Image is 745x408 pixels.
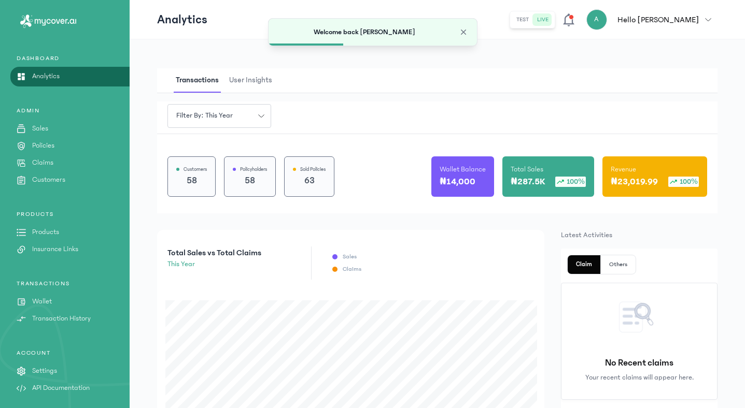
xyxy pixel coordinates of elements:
p: Policies [32,140,54,151]
span: Welcome back [PERSON_NAME] [314,28,415,36]
p: Policyholders [240,165,267,173]
p: Products [32,227,59,238]
p: Wallet [32,296,52,307]
button: Claim [568,255,601,274]
p: Customers [184,165,207,173]
div: 100% [555,177,586,187]
div: A [586,9,607,30]
p: 58 [176,173,207,188]
p: Wallet Balance [440,164,486,174]
p: ₦287.5K [511,174,545,189]
p: Total Sales [511,164,543,174]
p: this year [167,259,261,270]
button: Close [458,27,469,37]
p: API Documentation [32,383,90,394]
p: Sold Policies [300,165,326,173]
button: test [512,13,533,26]
p: Revenue [611,164,636,174]
p: Analytics [157,11,207,28]
p: Analytics [32,71,60,82]
p: ₦23,019.99 [611,174,658,189]
p: Hello [PERSON_NAME] [617,13,699,26]
p: Total Sales vs Total Claims [167,246,261,259]
p: Sales [343,253,357,261]
p: 63 [293,173,326,188]
p: Sales [32,123,48,134]
span: Filter by: this year [170,110,239,121]
p: Transaction History [32,313,91,324]
p: Insurance Links [32,244,78,255]
p: Customers [32,174,65,185]
p: Claims [32,157,53,168]
p: Latest Activities [561,230,718,240]
button: Transactions [174,68,227,93]
p: Settings [32,366,57,376]
p: ₦14,000 [440,174,475,189]
button: User Insights [227,68,280,93]
button: Filter by: this year [167,104,271,128]
p: 58 [233,173,267,188]
p: No Recent claims [605,356,673,370]
p: Your recent claims will appear here. [585,372,694,383]
button: AHello [PERSON_NAME] [586,9,718,30]
span: Transactions [174,68,221,93]
div: 100% [668,177,699,187]
button: live [533,13,553,26]
button: Others [601,255,636,274]
span: User Insights [227,68,274,93]
p: Claims [343,265,361,273]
